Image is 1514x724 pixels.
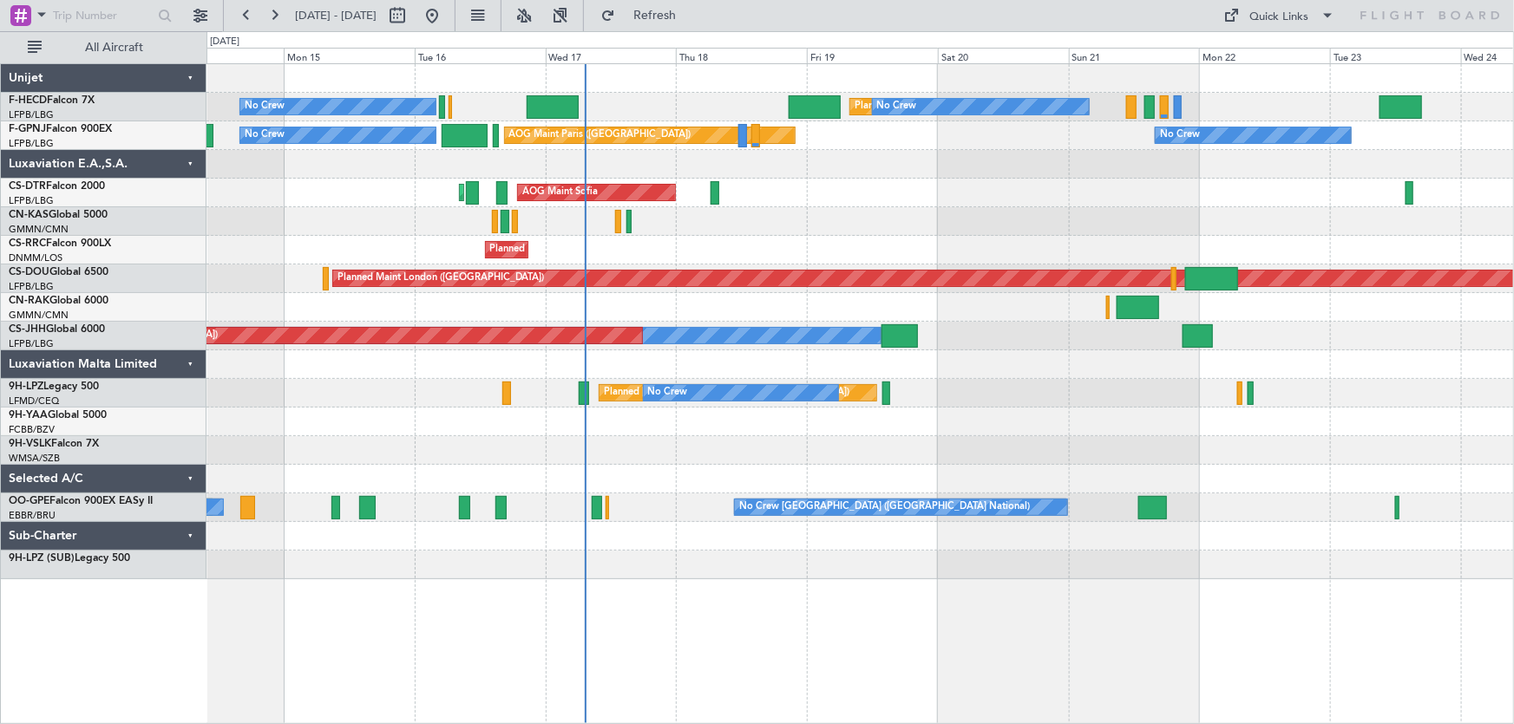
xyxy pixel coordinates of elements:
[546,48,677,63] div: Wed 17
[1199,48,1330,63] div: Mon 22
[9,210,108,220] a: CN-KASGlobal 5000
[9,181,46,192] span: CS-DTR
[648,380,688,406] div: No Crew
[9,251,62,264] a: DNMM/LOS
[9,280,54,293] a: LFPB/LBG
[1160,122,1200,148] div: No Crew
[45,42,183,54] span: All Aircraft
[9,423,55,436] a: FCBB/BZV
[9,267,49,277] span: CS-DOU
[9,324,105,335] a: CS-JHHGlobal 6000
[9,296,49,306] span: CN-RAK
[284,48,415,63] div: Mon 15
[9,223,69,236] a: GMMN/CMN
[9,238,111,249] a: CS-RRCFalcon 900LX
[295,8,377,23] span: [DATE] - [DATE]
[9,337,54,350] a: LFPB/LBG
[9,210,49,220] span: CN-KAS
[9,95,47,106] span: F-HECD
[9,382,99,392] a: 9H-LPZLegacy 500
[9,410,107,421] a: 9H-YAAGlobal 5000
[245,94,285,120] div: No Crew
[1250,9,1309,26] div: Quick Links
[210,35,239,49] div: [DATE]
[619,10,691,22] span: Refresh
[9,124,112,134] a: F-GPNJFalcon 900EX
[415,48,546,63] div: Tue 16
[9,181,105,192] a: CS-DTRFalcon 2000
[9,553,75,564] span: 9H-LPZ (SUB)
[9,309,69,322] a: GMMN/CMN
[9,395,59,408] a: LFMD/CEQ
[9,238,46,249] span: CS-RRC
[1069,48,1200,63] div: Sun 21
[9,496,153,506] a: OO-GPEFalcon 900EX EASy II
[9,496,49,506] span: OO-GPE
[9,509,56,522] a: EBBR/BRU
[9,410,48,421] span: 9H-YAA
[53,3,153,29] input: Trip Number
[153,48,284,63] div: Sun 14
[9,296,108,306] a: CN-RAKGlobal 6000
[9,108,54,121] a: LFPB/LBG
[9,439,51,449] span: 9H-VSLK
[9,95,95,106] a: F-HECDFalcon 7X
[9,137,54,150] a: LFPB/LBG
[338,265,545,291] div: Planned Maint London ([GEOGRAPHIC_DATA])
[9,452,60,465] a: WMSA/SZB
[877,94,917,120] div: No Crew
[245,122,285,148] div: No Crew
[807,48,938,63] div: Fri 19
[9,439,99,449] a: 9H-VSLKFalcon 7X
[9,124,46,134] span: F-GPNJ
[9,324,46,335] span: CS-JHH
[739,494,1030,520] div: No Crew [GEOGRAPHIC_DATA] ([GEOGRAPHIC_DATA] National)
[604,380,849,406] div: Planned [GEOGRAPHIC_DATA] ([GEOGRAPHIC_DATA])
[9,194,54,207] a: LFPB/LBG
[9,267,108,277] a: CS-DOUGlobal 6500
[19,34,188,62] button: All Aircraft
[593,2,697,29] button: Refresh
[1330,48,1461,63] div: Tue 23
[490,237,764,263] div: Planned Maint [GEOGRAPHIC_DATA] ([GEOGRAPHIC_DATA])
[855,94,1128,120] div: Planned Maint [GEOGRAPHIC_DATA] ([GEOGRAPHIC_DATA])
[9,382,43,392] span: 9H-LPZ
[509,122,691,148] div: AOG Maint Paris ([GEOGRAPHIC_DATA])
[1216,2,1344,29] button: Quick Links
[676,48,807,63] div: Thu 18
[522,179,598,205] div: AOG Maint Sofia
[938,48,1069,63] div: Sat 20
[9,553,130,564] a: 9H-LPZ (SUB)Legacy 500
